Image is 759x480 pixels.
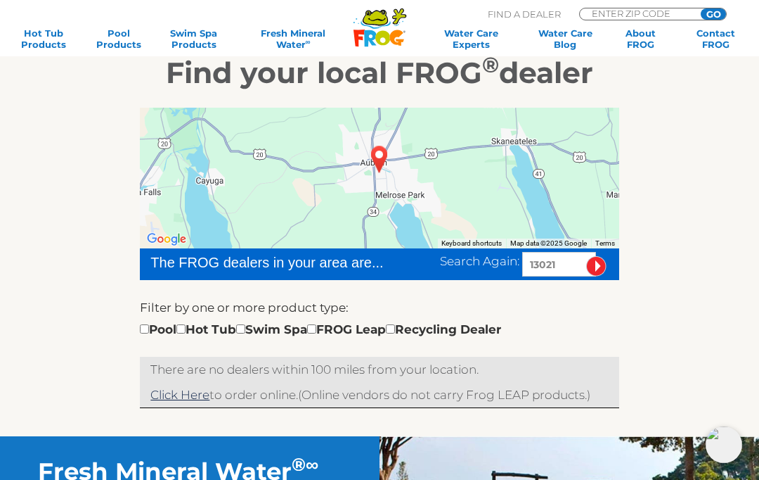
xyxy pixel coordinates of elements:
h2: Find your local FROG dealer [20,55,739,90]
a: Fresh MineralWater∞ [240,27,346,50]
p: There are no dealers within 100 miles from your location. [150,360,608,379]
a: ContactFROG [687,27,745,50]
a: AboutFROG [611,27,670,50]
span: Map data ©2025 Google [510,239,587,247]
p: (Online vendors do not carry Frog LEAP products.) [150,386,608,404]
a: Water CareExperts [423,27,519,50]
sup: ® [482,51,499,78]
input: GO [701,8,726,20]
sup: ∞ [306,38,311,46]
a: PoolProducts [89,27,148,50]
p: Find A Dealer [488,8,561,20]
div: Pool Hot Tub Swim Spa FROG Leap Recycling Dealer [140,320,501,339]
input: Zip Code Form [590,8,685,18]
label: Filter by one or more product type: [140,298,349,317]
a: Click Here [150,388,209,402]
sup: ∞ [306,453,318,475]
a: Swim SpaProducts [164,27,223,50]
img: Google [143,230,190,248]
input: Submit [586,256,606,277]
sup: ® [292,453,306,475]
div: The FROG dealers in your area are... [150,252,384,273]
button: Keyboard shortcuts [441,239,502,248]
a: Water CareBlog [536,27,595,50]
span: to order online. [150,388,298,402]
span: Search Again: [440,254,519,268]
a: Terms [595,239,615,247]
div: AUBURN, NY 13021 [358,134,401,184]
img: openIcon [706,427,742,463]
a: Open this area in Google Maps (opens a new window) [143,230,190,248]
a: Hot TubProducts [14,27,72,50]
